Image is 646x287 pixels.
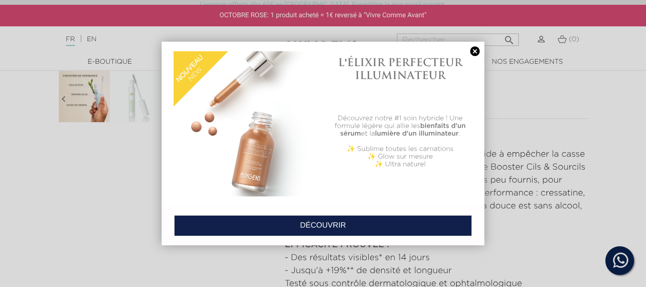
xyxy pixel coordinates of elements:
[328,161,473,168] p: ✨ Ultra naturel
[328,115,473,138] p: Découvrez notre #1 soin hybride ! Une formule légère qui allie les et la .
[328,153,473,161] p: ✨ Glow sur mesure
[328,145,473,153] p: ✨ Sublime toutes les carnations
[375,130,459,137] b: lumière d'un illuminateur
[340,123,466,137] b: bienfaits d'un sérum
[174,215,472,236] a: DÉCOUVRIR
[328,56,473,81] h1: L'ÉLIXIR PERFECTEUR ILLUMINATEUR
